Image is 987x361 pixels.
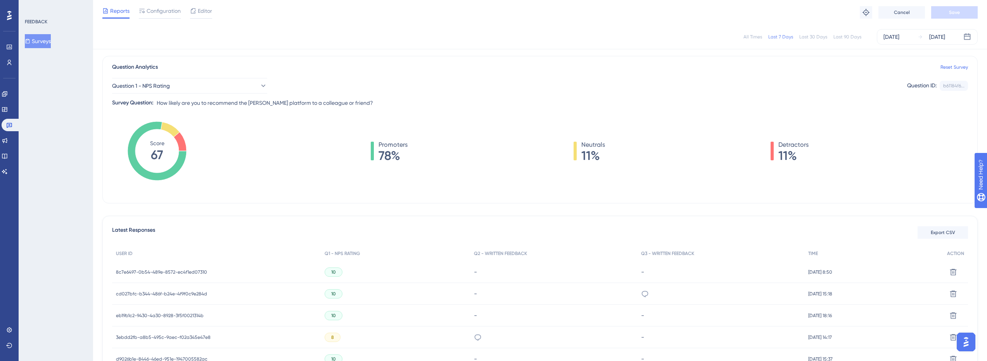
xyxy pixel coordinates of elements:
[954,330,978,354] iframe: UserGuiding AI Assistant Launcher
[778,140,809,149] span: Detractors
[198,6,212,16] span: Editor
[116,269,207,275] span: 8c7e6497-0b54-489e-8572-ec4f1ed07310
[116,312,204,319] span: eb19b1c2-9430-4a30-8928-3f5f0021314b
[641,250,694,257] span: Q3 - WRITTEN FEEDBACK
[883,32,899,42] div: [DATE]
[918,226,968,239] button: Export CSV
[474,268,633,276] div: -
[379,149,408,162] span: 78%
[379,140,408,149] span: Promoters
[931,6,978,19] button: Save
[808,291,832,297] span: [DATE] 15:18
[116,291,207,297] span: cd027bfc-b344-486f-b24e-4f9f0c9e284d
[768,34,793,40] div: Last 7 Days
[474,290,633,297] div: -
[931,229,955,236] span: Export CSV
[833,34,861,40] div: Last 90 Days
[331,312,336,319] span: 10
[112,78,267,94] button: Question 1 - NPS Rating
[929,32,945,42] div: [DATE]
[743,34,762,40] div: All Times
[147,6,181,16] span: Configuration
[474,312,633,319] div: -
[799,34,827,40] div: Last 30 Days
[25,19,47,25] div: FEEDBACK
[25,34,51,48] button: Surveys
[331,334,334,340] span: 8
[581,149,605,162] span: 11%
[112,81,170,90] span: Question 1 - NPS Rating
[947,250,964,257] span: ACTION
[778,149,809,162] span: 11%
[641,312,800,319] div: -
[116,334,211,340] span: 3ebdd2fb-a8b5-495c-9aec-f02a345e47e8
[157,98,373,108] span: How likely are you to recommend the [PERSON_NAME] platform to a colleague or friend?
[949,9,960,16] span: Save
[112,226,155,240] span: Latest Responses
[808,312,832,319] span: [DATE] 18:16
[808,269,832,275] span: [DATE] 8:50
[878,6,925,19] button: Cancel
[331,291,336,297] span: 10
[894,9,910,16] span: Cancel
[641,268,800,276] div: -
[116,250,133,257] span: USER ID
[943,83,965,89] div: b61184f6...
[112,62,158,72] span: Question Analytics
[331,269,336,275] span: 10
[940,64,968,70] a: Reset Survey
[112,98,154,108] div: Survey Question:
[150,140,164,146] tspan: Score
[151,148,163,162] tspan: 67
[808,334,832,340] span: [DATE] 14:17
[110,6,130,16] span: Reports
[474,250,527,257] span: Q2 - WRITTEN FEEDBACK
[581,140,605,149] span: Neutrals
[641,333,800,341] div: -
[325,250,360,257] span: Q1 - NPS RATING
[808,250,818,257] span: TIME
[18,2,48,11] span: Need Help?
[907,81,937,91] div: Question ID:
